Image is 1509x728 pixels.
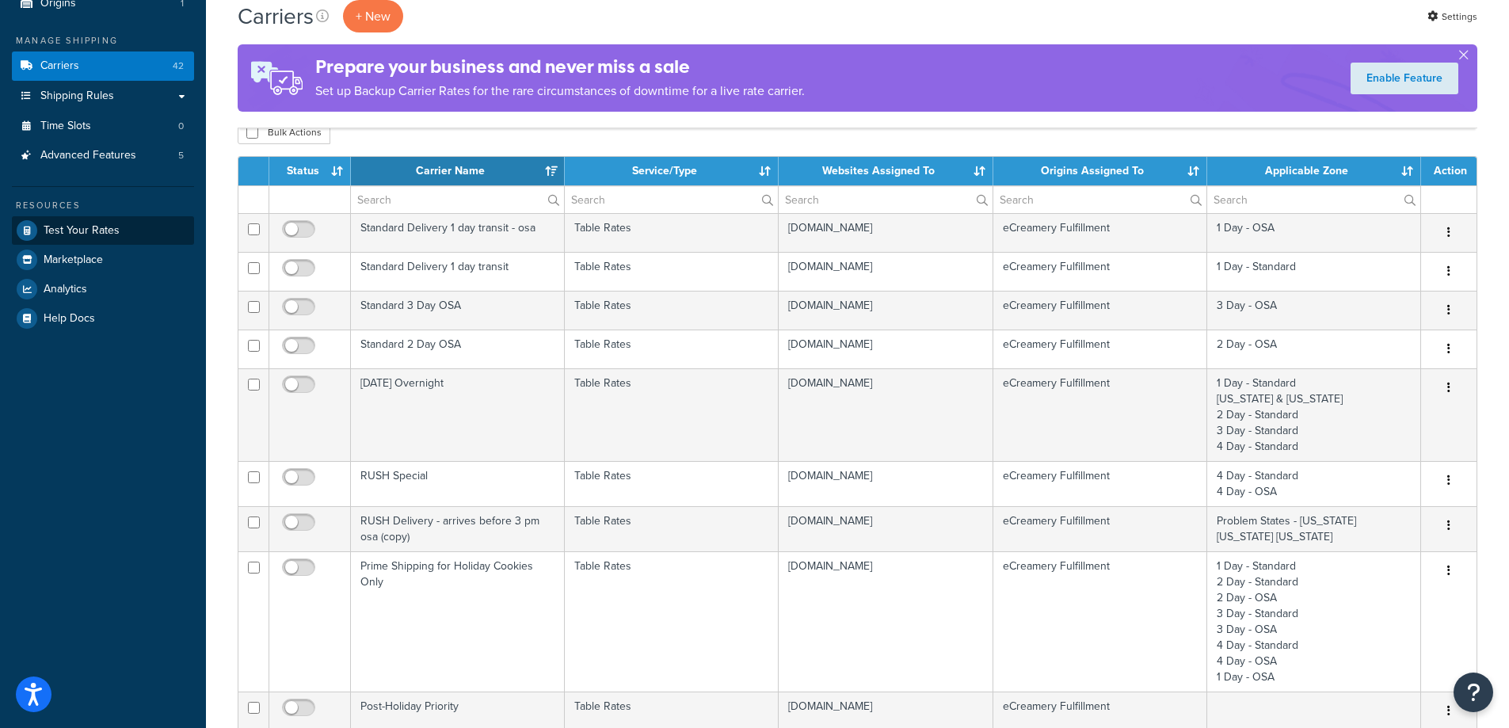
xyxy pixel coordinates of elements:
[565,252,779,291] td: Table Rates
[12,112,194,141] a: Time Slots 0
[12,82,194,111] a: Shipping Rules
[238,1,314,32] h1: Carriers
[779,252,993,291] td: [DOMAIN_NAME]
[12,246,194,274] a: Marketplace
[351,213,565,252] td: Standard Delivery 1 day transit - osa
[351,506,565,551] td: RUSH Delivery - arrives before 3 pm osa (copy)
[993,291,1207,330] td: eCreamery Fulfillment
[1207,213,1421,252] td: 1 Day - OSA
[178,120,184,133] span: 0
[565,506,779,551] td: Table Rates
[12,112,194,141] li: Time Slots
[779,368,993,461] td: [DOMAIN_NAME]
[565,551,779,692] td: Table Rates
[238,44,315,112] img: ad-rules-rateshop-fe6ec290ccb7230408bd80ed9643f0289d75e0ffd9eb532fc0e269fcd187b520.png
[993,551,1207,692] td: eCreamery Fulfillment
[351,368,565,461] td: [DATE] Overnight
[44,283,87,296] span: Analytics
[315,80,805,102] p: Set up Backup Carrier Rates for the rare circumstances of downtime for a live rate carrier.
[1207,461,1421,506] td: 4 Day - Standard 4 Day - OSA
[40,120,91,133] span: Time Slots
[993,330,1207,368] td: eCreamery Fulfillment
[173,59,184,73] span: 42
[779,506,993,551] td: [DOMAIN_NAME]
[351,186,564,213] input: Search
[351,252,565,291] td: Standard Delivery 1 day transit
[12,51,194,81] a: Carriers 42
[12,141,194,170] li: Advanced Features
[779,213,993,252] td: [DOMAIN_NAME]
[351,157,565,185] th: Carrier Name: activate to sort column ascending
[993,461,1207,506] td: eCreamery Fulfillment
[779,291,993,330] td: [DOMAIN_NAME]
[269,157,351,185] th: Status: activate to sort column ascending
[779,551,993,692] td: [DOMAIN_NAME]
[993,213,1207,252] td: eCreamery Fulfillment
[565,461,779,506] td: Table Rates
[1351,63,1458,94] a: Enable Feature
[12,34,194,48] div: Manage Shipping
[40,149,136,162] span: Advanced Features
[565,368,779,461] td: Table Rates
[565,157,779,185] th: Service/Type: activate to sort column ascending
[1207,368,1421,461] td: 1 Day - Standard [US_STATE] & [US_STATE] 2 Day - Standard 3 Day - Standard 4 Day - Standard
[993,252,1207,291] td: eCreamery Fulfillment
[12,216,194,245] a: Test Your Rates
[1207,506,1421,551] td: Problem States - [US_STATE] [US_STATE] [US_STATE]
[1207,252,1421,291] td: 1 Day - Standard
[351,330,565,368] td: Standard 2 Day OSA
[779,157,993,185] th: Websites Assigned To: activate to sort column ascending
[565,291,779,330] td: Table Rates
[44,312,95,326] span: Help Docs
[993,506,1207,551] td: eCreamery Fulfillment
[12,141,194,170] a: Advanced Features 5
[44,224,120,238] span: Test Your Rates
[565,213,779,252] td: Table Rates
[12,275,194,303] a: Analytics
[351,461,565,506] td: RUSH Special
[779,186,992,213] input: Search
[993,186,1206,213] input: Search
[178,149,184,162] span: 5
[1454,673,1493,712] button: Open Resource Center
[993,157,1207,185] th: Origins Assigned To: activate to sort column ascending
[12,304,194,333] a: Help Docs
[565,186,778,213] input: Search
[315,54,805,80] h4: Prepare your business and never miss a sale
[40,90,114,103] span: Shipping Rules
[1421,157,1477,185] th: Action
[779,330,993,368] td: [DOMAIN_NAME]
[351,291,565,330] td: Standard 3 Day OSA
[40,59,79,73] span: Carriers
[44,253,103,267] span: Marketplace
[565,330,779,368] td: Table Rates
[779,461,993,506] td: [DOMAIN_NAME]
[12,199,194,212] div: Resources
[993,368,1207,461] td: eCreamery Fulfillment
[1207,157,1421,185] th: Applicable Zone: activate to sort column ascending
[1207,186,1420,213] input: Search
[1427,6,1477,28] a: Settings
[1207,551,1421,692] td: 1 Day - Standard 2 Day - Standard 2 Day - OSA 3 Day - Standard 3 Day - OSA 4 Day - Standard 4 Day...
[351,551,565,692] td: Prime Shipping for Holiday Cookies Only
[1207,330,1421,368] td: 2 Day - OSA
[12,51,194,81] li: Carriers
[1207,291,1421,330] td: 3 Day - OSA
[238,120,330,144] button: Bulk Actions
